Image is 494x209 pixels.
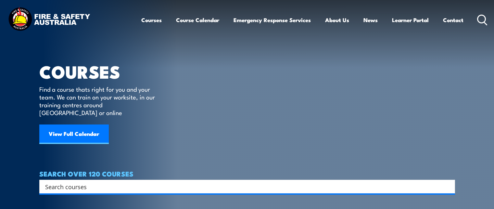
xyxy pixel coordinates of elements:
[39,85,158,116] p: Find a course thats right for you and your team. We can train on your worksite, in our training c...
[141,11,162,29] a: Courses
[45,182,441,191] input: Search input
[363,11,378,29] a: News
[39,170,455,177] h4: SEARCH OVER 120 COURSES
[392,11,429,29] a: Learner Portal
[444,182,453,191] button: Search magnifier button
[176,11,219,29] a: Course Calendar
[39,124,109,144] a: View Full Calendar
[443,11,463,29] a: Contact
[325,11,349,29] a: About Us
[39,64,164,79] h1: COURSES
[46,182,442,191] form: Search form
[234,11,311,29] a: Emergency Response Services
